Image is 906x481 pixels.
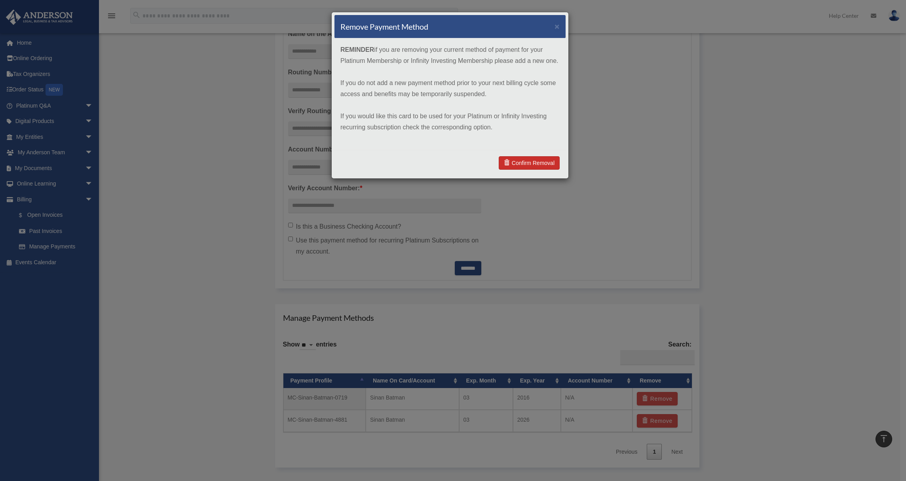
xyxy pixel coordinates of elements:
h4: Remove Payment Method [340,21,428,32]
strong: REMINDER [340,46,374,53]
a: Confirm Removal [499,156,560,170]
p: If you would like this card to be used for your Platinum or Infinity Investing recurring subscrip... [340,111,560,133]
p: If you do not add a new payment method prior to your next billing cycle some access and benefits ... [340,78,560,100]
div: if you are removing your current method of payment for your Platinum Membership or Infinity Inves... [334,38,566,150]
button: × [555,22,560,30]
